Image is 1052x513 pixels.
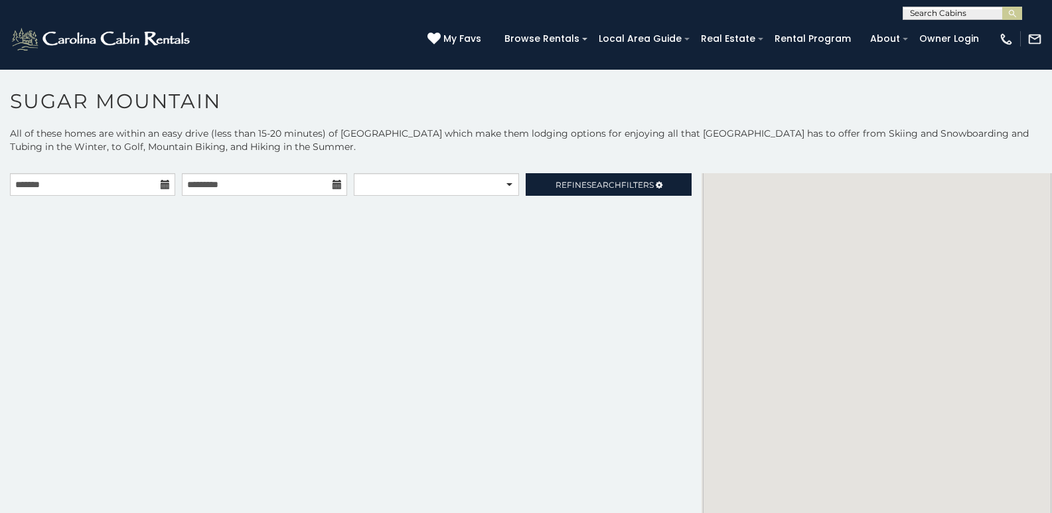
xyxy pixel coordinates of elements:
[427,32,485,46] a: My Favs
[556,180,654,190] span: Refine Filters
[443,32,481,46] span: My Favs
[10,26,194,52] img: White-1-2.png
[526,173,691,196] a: RefineSearchFilters
[913,29,986,49] a: Owner Login
[864,29,907,49] a: About
[1027,32,1042,46] img: mail-regular-white.png
[498,29,586,49] a: Browse Rentals
[587,180,621,190] span: Search
[999,32,1014,46] img: phone-regular-white.png
[768,29,858,49] a: Rental Program
[694,29,762,49] a: Real Estate
[592,29,688,49] a: Local Area Guide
